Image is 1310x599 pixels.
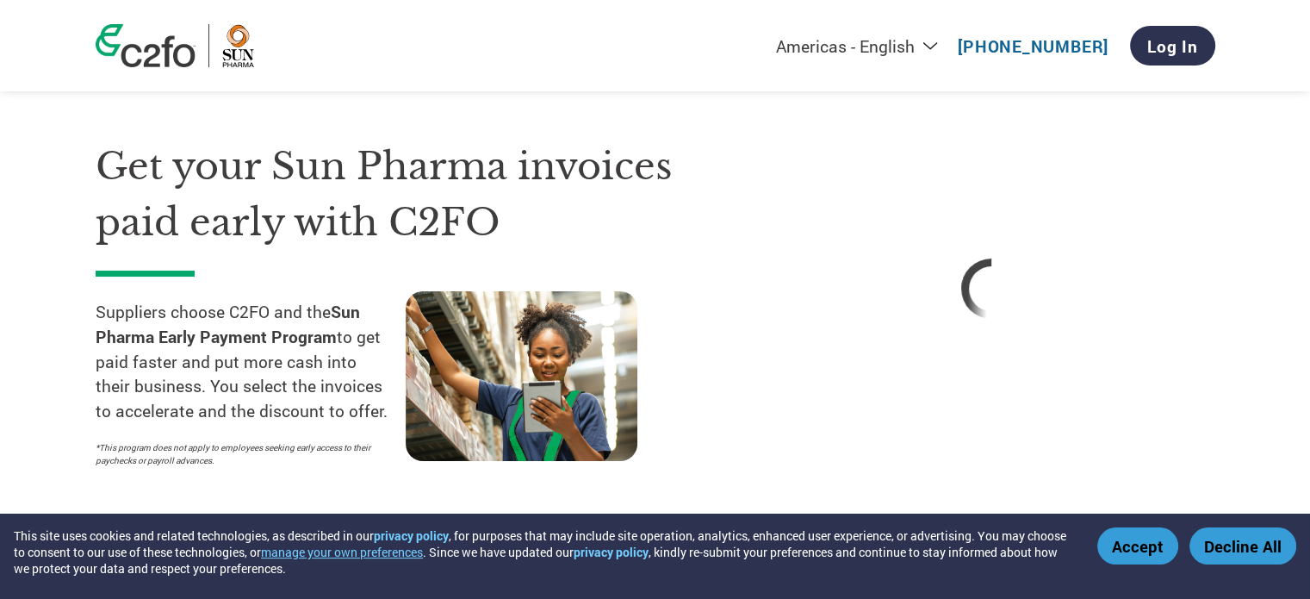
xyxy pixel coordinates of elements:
strong: Sun Pharma Early Payment Program [96,301,360,347]
button: manage your own preferences [261,544,423,560]
button: Decline All [1189,527,1296,565]
a: Log In [1130,26,1215,66]
a: privacy policy [574,544,649,560]
img: c2fo logo [96,24,196,67]
a: [PHONE_NUMBER] [958,35,1108,57]
h1: Get your Sun Pharma invoices paid early with C2FO [96,139,716,250]
p: *This program does not apply to employees seeking early access to their paychecks or payroll adva... [96,441,388,467]
p: Suppliers choose C2FO and the to get paid faster and put more cash into their business. You selec... [96,300,406,424]
img: Sun Pharma [222,24,254,67]
div: This site uses cookies and related technologies, as described in our , for purposes that may incl... [14,527,1072,577]
a: privacy policy [374,527,449,544]
button: Accept [1097,527,1178,565]
img: supply chain worker [406,291,637,461]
